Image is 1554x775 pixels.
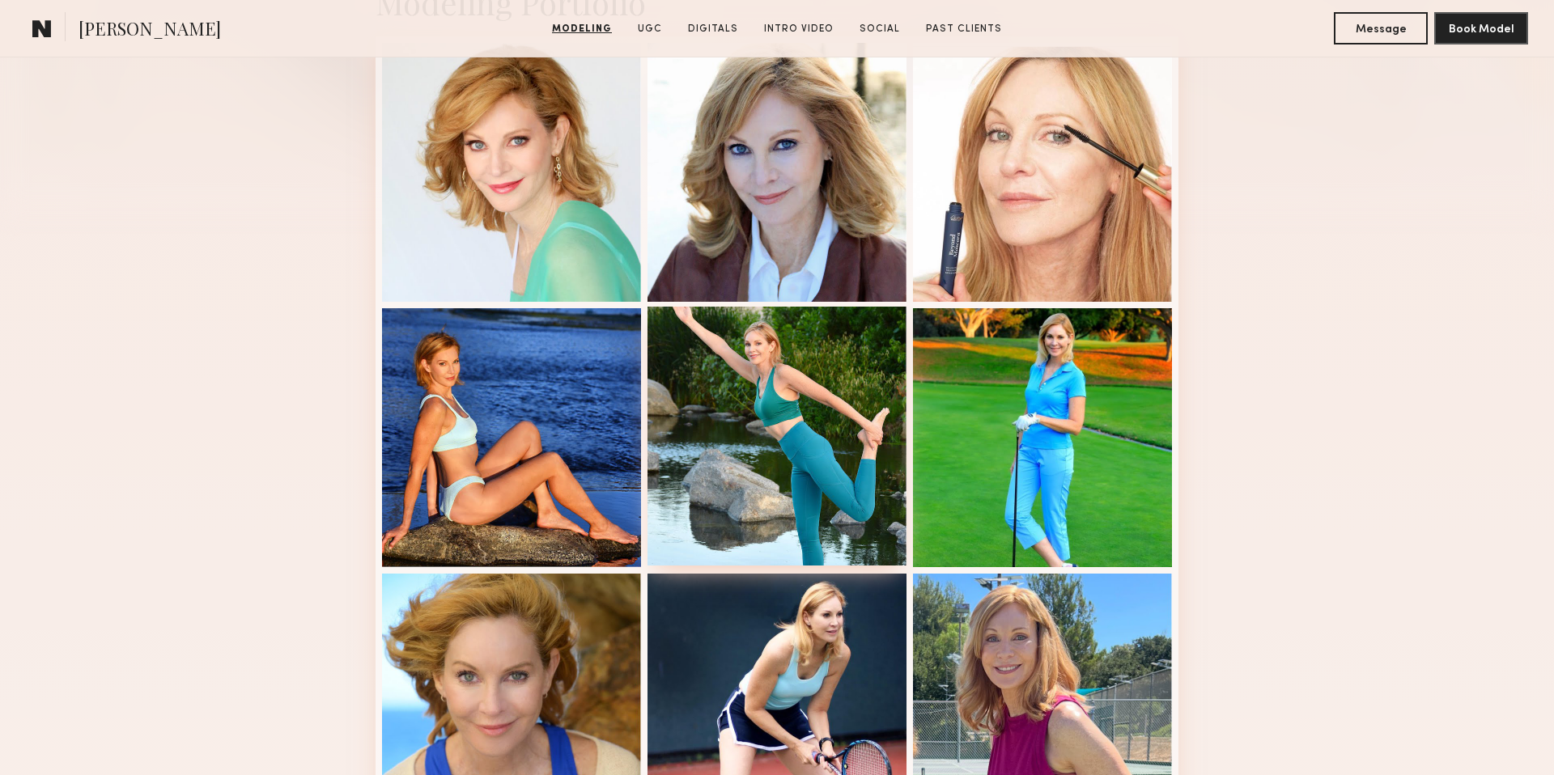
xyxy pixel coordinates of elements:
button: Book Model [1434,12,1528,44]
a: Book Model [1434,21,1528,35]
a: UGC [631,22,669,36]
a: Intro Video [758,22,840,36]
a: Social [853,22,906,36]
a: Digitals [681,22,745,36]
a: Modeling [546,22,618,36]
span: [PERSON_NAME] [79,16,221,44]
button: Message [1334,12,1428,44]
a: Past Clients [919,22,1008,36]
